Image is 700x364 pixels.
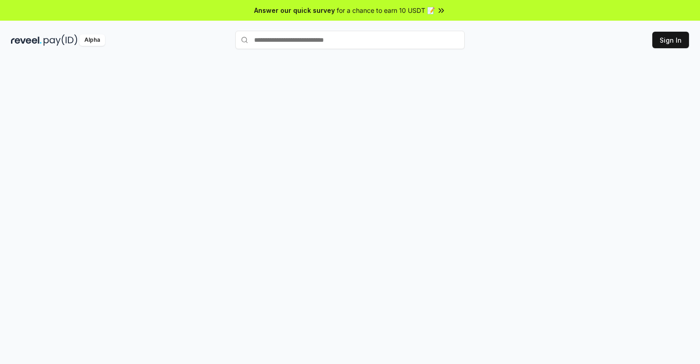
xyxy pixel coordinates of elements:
[652,32,689,48] button: Sign In
[44,34,78,46] img: pay_id
[79,34,105,46] div: Alpha
[254,6,335,15] span: Answer our quick survey
[337,6,435,15] span: for a chance to earn 10 USDT 📝
[11,34,42,46] img: reveel_dark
